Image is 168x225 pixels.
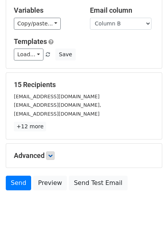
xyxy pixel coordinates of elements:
a: Preview [33,176,67,190]
button: Save [55,49,75,60]
a: Templates [14,37,47,45]
a: Send [6,176,31,190]
a: Send Test Email [69,176,127,190]
a: +12 more [14,122,46,131]
small: [EMAIL_ADDRESS][DOMAIN_NAME] [14,111,100,117]
h5: Variables [14,6,78,15]
small: [EMAIL_ADDRESS][DOMAIN_NAME] [14,94,100,99]
h5: 15 Recipients [14,81,154,89]
a: Load... [14,49,43,60]
h5: Advanced [14,151,154,160]
small: [EMAIL_ADDRESS][DOMAIN_NAME], [14,102,101,108]
a: Copy/paste... [14,18,61,30]
h5: Email column [90,6,155,15]
iframe: Chat Widget [130,188,168,225]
